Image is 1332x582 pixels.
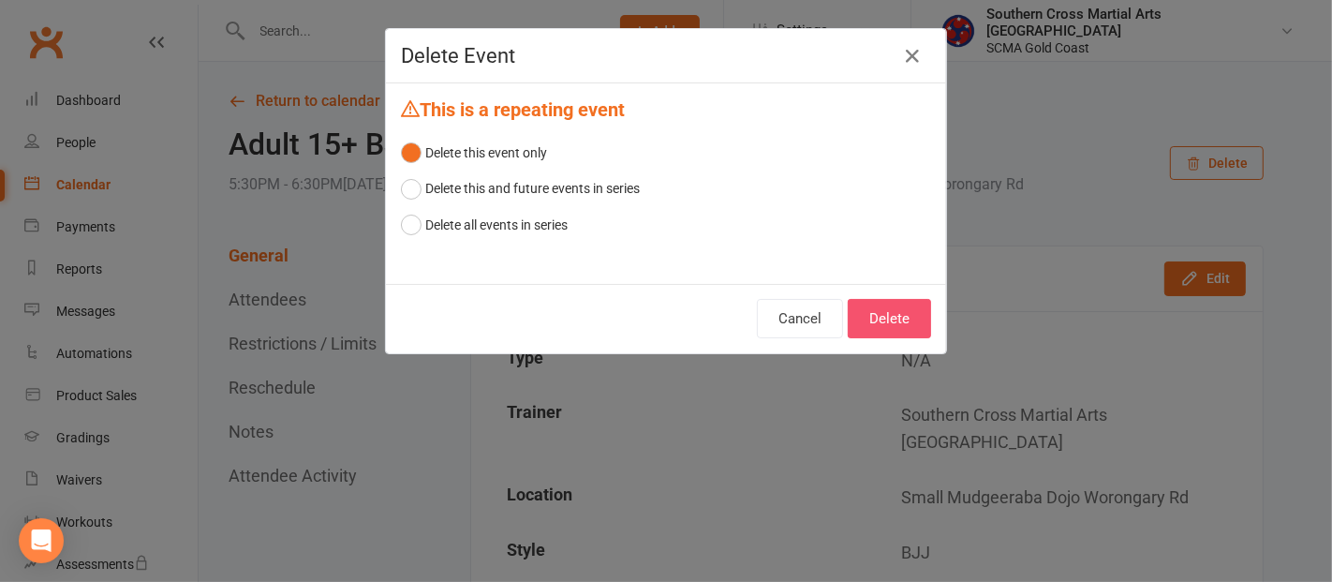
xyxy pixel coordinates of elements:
[401,171,640,206] button: Delete this and future events in series
[757,299,843,338] button: Cancel
[401,98,931,120] h4: This is a repeating event
[19,518,64,563] div: Open Intercom Messenger
[401,44,931,67] h4: Delete Event
[848,299,931,338] button: Delete
[897,41,927,71] button: Close
[401,135,547,171] button: Delete this event only
[401,207,568,243] button: Delete all events in series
